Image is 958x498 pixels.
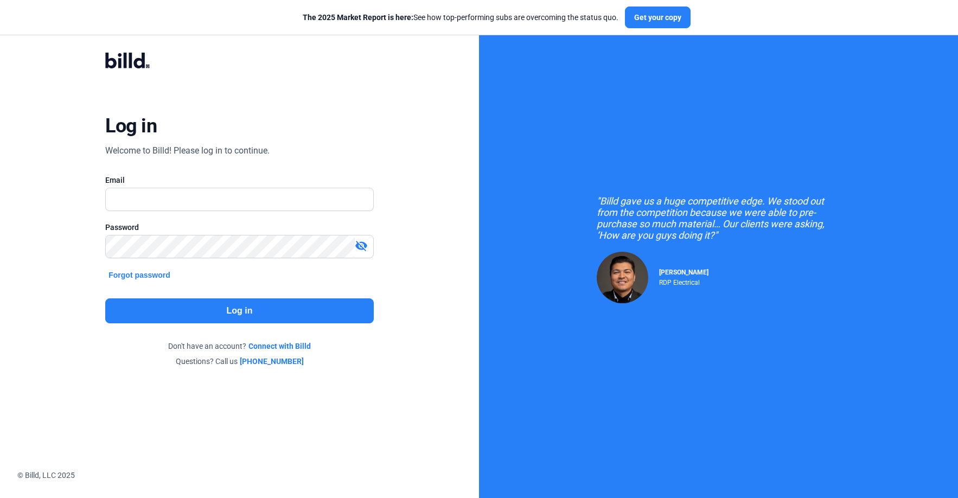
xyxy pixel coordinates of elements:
button: Forgot password [105,269,174,281]
div: Log in [105,114,157,138]
span: [PERSON_NAME] [659,269,708,276]
a: Connect with Billd [248,341,311,352]
img: Raul Pacheco [597,252,648,303]
button: Get your copy [625,7,691,28]
div: Email [105,175,374,186]
button: Log in [105,298,374,323]
div: Don't have an account? [105,341,374,352]
a: [PHONE_NUMBER] [240,356,304,367]
span: The 2025 Market Report is here: [303,13,413,22]
div: "Billd gave us a huge competitive edge. We stood out from the competition because we were able to... [597,195,841,241]
div: Welcome to Billd! Please log in to continue. [105,144,270,157]
div: RDP Electrical [659,276,708,286]
div: See how top-performing subs are overcoming the status quo. [303,12,618,23]
mat-icon: visibility_off [355,239,368,252]
div: Password [105,222,374,233]
div: Questions? Call us [105,356,374,367]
